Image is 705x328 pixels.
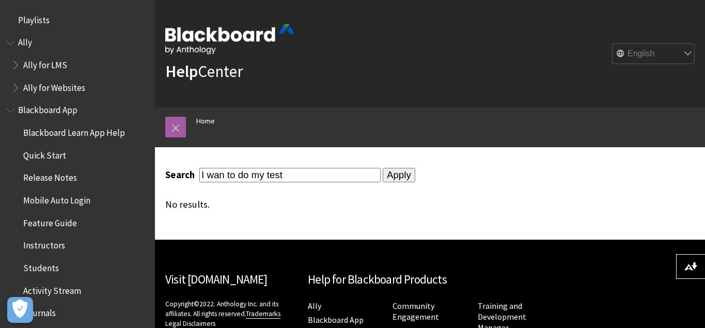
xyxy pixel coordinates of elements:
h2: Help for Blackboard Products [308,271,552,289]
div: No results. [165,199,542,210]
a: Community Engagement [393,301,439,322]
a: Visit [DOMAIN_NAME] [165,272,267,287]
a: Home [196,115,215,128]
span: Feature Guide [23,214,77,228]
span: Ally for LMS [23,56,67,70]
span: Journals [23,305,56,319]
span: Mobile Auto Login [23,192,90,206]
nav: Book outline for Anthology Ally Help [6,34,149,97]
span: Ally [18,34,32,48]
a: Trademarks [246,309,280,319]
span: Instructors [23,237,65,251]
img: Blackboard by Anthology [165,24,294,54]
span: Activity Stream [23,282,81,296]
label: Search [165,169,197,181]
select: Site Language Selector [613,43,695,64]
a: HelpCenter [165,61,243,82]
nav: Book outline for Playlists [6,11,149,29]
span: Blackboard App [18,102,77,116]
span: Ally for Websites [23,79,85,93]
button: Open Preferences [7,297,33,323]
strong: Help [165,61,198,82]
span: Students [23,259,59,273]
a: Blackboard App [308,315,364,325]
a: Ally [308,301,321,311]
input: Apply [383,168,415,182]
span: Release Notes [23,169,77,183]
span: Blackboard Learn App Help [23,124,125,138]
span: Quick Start [23,147,66,161]
span: Playlists [18,11,50,25]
